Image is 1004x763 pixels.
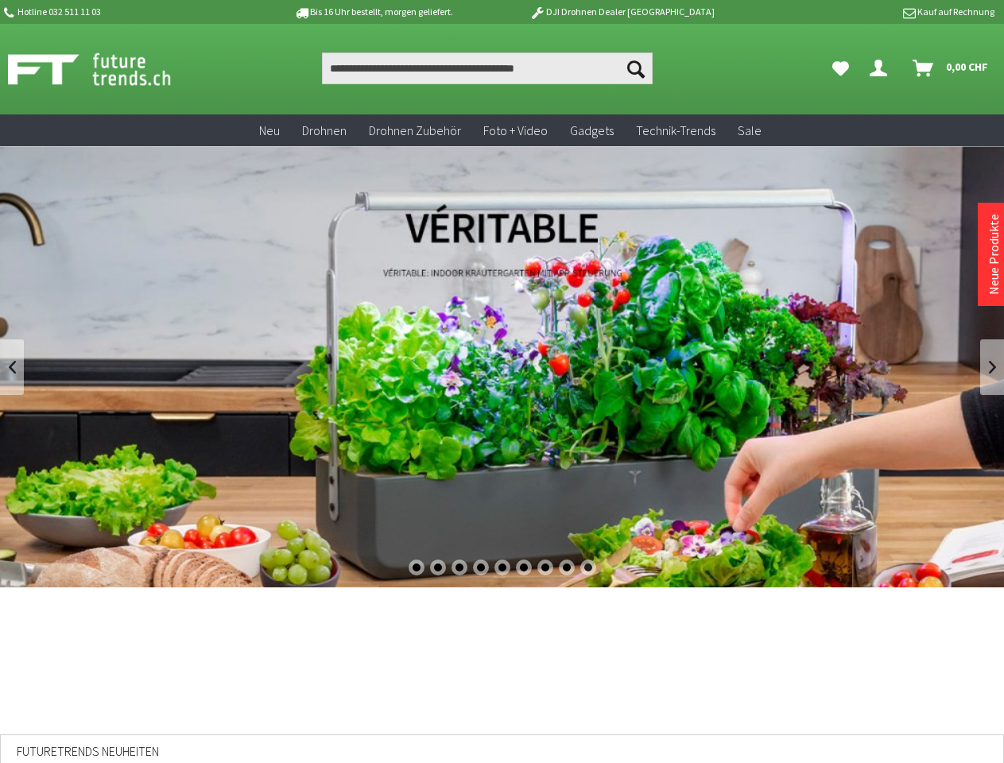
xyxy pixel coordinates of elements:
[824,52,857,84] a: Meine Favoriten
[516,560,532,575] div: 6
[906,52,996,84] a: Warenkorb
[2,2,250,21] p: Hotline 032 511 11 03
[537,560,553,575] div: 7
[291,114,358,147] a: Drohnen
[863,52,900,84] a: Dein Konto
[986,214,1002,295] a: Neue Produkte
[946,54,988,79] span: 0,00 CHF
[625,114,727,147] a: Technik-Trends
[738,122,762,138] span: Sale
[483,122,548,138] span: Foto + Video
[8,49,206,89] img: Shop Futuretrends - zur Startseite wechseln
[559,114,625,147] a: Gadgets
[472,114,559,147] a: Foto + Video
[636,122,715,138] span: Technik-Trends
[570,122,614,138] span: Gadgets
[580,560,596,575] div: 9
[746,2,994,21] p: Kauf auf Rechnung
[494,560,510,575] div: 5
[559,560,575,575] div: 8
[259,122,280,138] span: Neu
[248,114,291,147] a: Neu
[302,122,347,138] span: Drohnen
[322,52,653,84] input: Produkt, Marke, Kategorie, EAN, Artikelnummer…
[430,560,446,575] div: 2
[452,560,467,575] div: 3
[619,52,653,84] button: Suchen
[727,114,773,147] a: Sale
[250,2,498,21] p: Bis 16 Uhr bestellt, morgen geliefert.
[369,122,461,138] span: Drohnen Zubehör
[498,2,746,21] p: DJI Drohnen Dealer [GEOGRAPHIC_DATA]
[358,114,472,147] a: Drohnen Zubehör
[473,560,489,575] div: 4
[409,560,424,575] div: 1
